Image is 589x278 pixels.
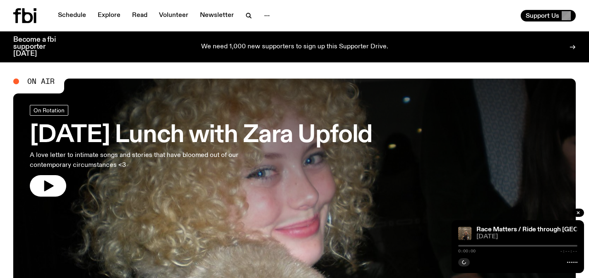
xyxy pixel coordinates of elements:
span: Support Us [526,12,559,19]
h3: [DATE] Lunch with Zara Upfold [30,124,373,147]
p: We need 1,000 new supporters to sign up this Supporter Drive. [201,43,388,51]
h3: Become a fbi supporter [DATE] [13,36,66,57]
button: Support Us [521,10,576,21]
span: On Air [27,78,55,85]
a: Read [127,10,152,21]
span: -:--:-- [560,249,577,253]
span: [DATE] [476,234,577,240]
a: Volunteer [154,10,193,21]
a: Newsletter [195,10,239,21]
a: Explore [93,10,125,21]
img: Sara and Malaak squatting on ground in fbi music library. Sara is making peace signs behind Malaa... [458,227,471,240]
a: On Rotation [30,105,68,116]
span: 0:00:00 [458,249,476,253]
a: Schedule [53,10,91,21]
a: [DATE] Lunch with Zara UpfoldA love letter to intimate songs and stories that have bloomed out of... [30,105,373,197]
span: On Rotation [34,107,65,113]
p: A love letter to intimate songs and stories that have bloomed out of our contemporary circumstanc... [30,150,242,170]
